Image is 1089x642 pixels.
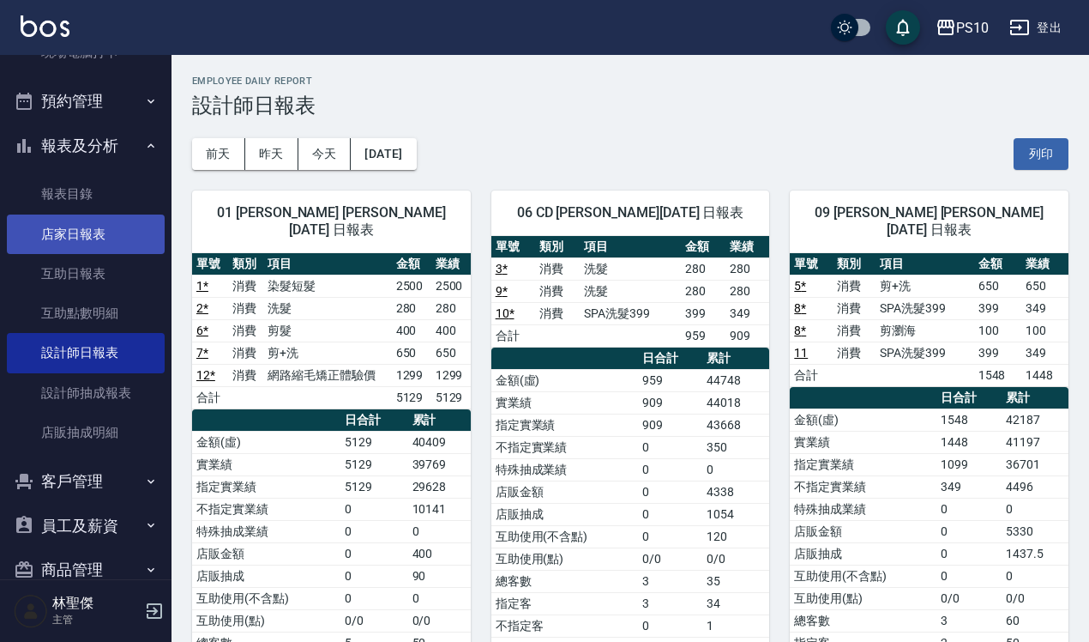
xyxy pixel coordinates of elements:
td: 不指定實業績 [491,436,638,458]
td: 1548 [974,364,1021,386]
td: SPA洗髮399 [875,297,973,319]
button: [DATE] [351,138,416,170]
td: 90 [408,565,471,587]
td: 280 [681,257,725,280]
td: 400 [408,542,471,565]
td: 0 [638,525,702,548]
span: 09 [PERSON_NAME] [PERSON_NAME][DATE] 日報表 [810,204,1048,239]
td: 洗髮 [580,280,681,302]
td: 總客數 [491,570,638,592]
td: 指定實業績 [192,475,340,498]
td: 0 [638,436,702,458]
td: 1099 [936,453,1001,475]
td: 0 [638,503,702,525]
td: 指定實業績 [790,453,936,475]
th: 日合計 [340,409,408,432]
td: 剪+洗 [875,275,973,297]
th: 累計 [408,409,471,432]
a: 互助日報表 [7,254,165,294]
td: 洗髮 [263,297,391,319]
td: 5330 [1002,520,1068,542]
a: 設計師日報表 [7,333,165,372]
td: 消費 [535,280,580,302]
td: 100 [1021,319,1068,342]
td: 43668 [702,414,769,436]
td: 2500 [392,275,431,297]
td: 36701 [1002,453,1068,475]
td: 349 [1021,342,1068,364]
td: 合計 [790,364,833,386]
td: 不指定實業績 [192,498,340,520]
td: 35 [702,570,769,592]
button: 員工及薪資 [7,504,165,548]
a: 店販抽成明細 [7,413,165,452]
th: 項目 [580,236,681,258]
td: 0 [340,565,408,587]
th: 類別 [228,253,264,276]
td: 349 [936,475,1001,498]
td: 399 [974,342,1021,364]
td: 剪瀏海 [875,319,973,342]
td: 44748 [702,369,769,391]
a: 設計師抽成報表 [7,373,165,413]
td: 1299 [431,364,471,386]
td: 網路縮毛矯正體驗價 [263,364,391,386]
td: 959 [681,324,725,347]
button: 昨天 [245,138,298,170]
td: 650 [1021,275,1068,297]
td: 消費 [228,364,264,386]
td: 互助使用(不含點) [192,587,340,609]
th: 日合計 [638,348,702,370]
button: 客戶管理 [7,459,165,504]
td: 0 [1002,498,1068,520]
td: 實業績 [790,431,936,453]
button: 預約管理 [7,79,165,124]
button: 登出 [1002,12,1068,44]
th: 金額 [974,253,1021,276]
td: 總客數 [790,609,936,632]
td: 互助使用(點) [790,587,936,609]
div: PS10 [956,17,989,39]
td: 0 [408,587,471,609]
td: 實業績 [192,453,340,475]
td: 洗髮 [580,257,681,280]
td: 1299 [392,364,431,386]
th: 類別 [535,236,580,258]
td: 5129 [392,386,431,409]
p: 主管 [52,612,140,627]
td: 280 [725,257,770,280]
td: 650 [392,342,431,364]
td: 400 [392,319,431,342]
td: 染髮短髮 [263,275,391,297]
td: 909 [638,414,702,436]
td: 0 [936,520,1001,542]
td: 5129 [340,453,408,475]
td: 399 [681,302,725,324]
td: 280 [431,297,471,319]
h5: 林聖傑 [52,595,140,612]
span: 01 [PERSON_NAME] [PERSON_NAME][DATE] 日報表 [213,204,450,239]
td: 280 [725,280,770,302]
td: 指定客 [491,592,638,615]
td: 不指定客 [491,615,638,637]
th: 業績 [1021,253,1068,276]
td: 互助使用(不含點) [790,565,936,587]
td: 1437.5 [1002,542,1068,565]
td: 5129 [340,475,408,498]
td: 0 [936,498,1001,520]
table: a dense table [491,236,770,348]
button: 報表及分析 [7,124,165,168]
th: 項目 [875,253,973,276]
td: 29628 [408,475,471,498]
td: 1448 [936,431,1001,453]
td: 0 [936,542,1001,565]
td: 39769 [408,453,471,475]
td: 店販抽成 [491,503,638,525]
th: 單號 [491,236,536,258]
td: 消費 [535,257,580,280]
td: 互助使用(點) [491,548,638,570]
td: 5129 [340,431,408,453]
table: a dense table [790,253,1068,387]
td: 特殊抽成業績 [790,498,936,520]
td: 280 [392,297,431,319]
